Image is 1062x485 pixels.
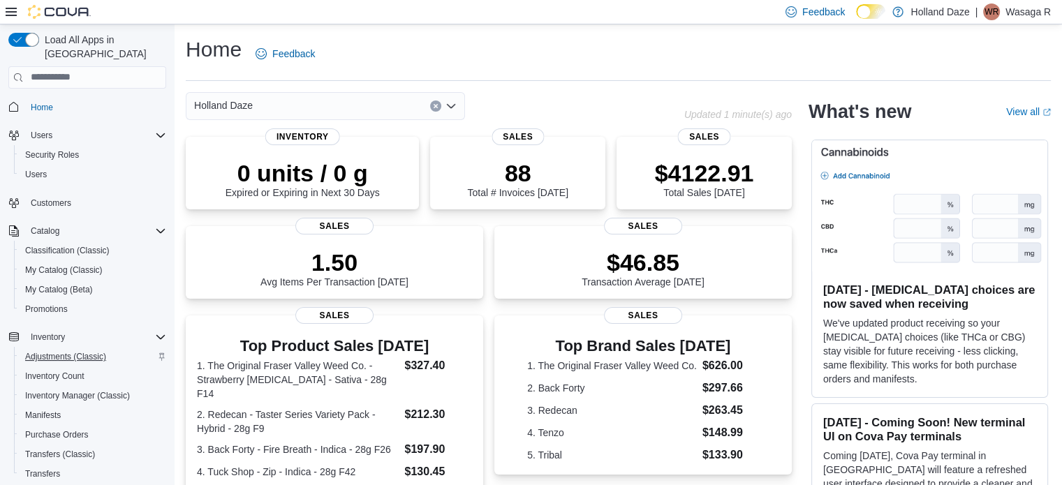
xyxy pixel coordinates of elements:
[260,248,408,288] div: Avg Items Per Transaction [DATE]
[856,4,885,19] input: Dark Mode
[604,218,682,234] span: Sales
[3,97,172,117] button: Home
[226,159,380,198] div: Expired or Expiring in Next 30 Days
[25,429,89,440] span: Purchase Orders
[25,195,77,211] a: Customers
[527,338,759,355] h3: Top Brand Sales [DATE]
[430,100,441,112] button: Clear input
[582,248,705,288] div: Transaction Average [DATE]
[25,410,61,421] span: Manifests
[25,329,71,345] button: Inventory
[702,447,759,463] dd: $133.90
[20,446,166,463] span: Transfers (Classic)
[14,464,172,484] button: Transfers
[20,301,73,318] a: Promotions
[983,3,1000,20] div: Wasaga R
[655,159,754,198] div: Total Sales [DATE]
[856,19,857,20] span: Dark Mode
[20,465,66,482] a: Transfers
[197,442,399,456] dt: 3. Back Forty - Fire Breath - Indica - 28g F26
[25,99,59,116] a: Home
[3,327,172,347] button: Inventory
[20,242,166,259] span: Classification (Classic)
[25,223,65,239] button: Catalog
[20,348,112,365] a: Adjustments (Classic)
[1042,108,1051,117] svg: External link
[20,465,166,482] span: Transfers
[25,351,106,362] span: Adjustments (Classic)
[404,463,471,480] dd: $130.45
[702,424,759,441] dd: $148.99
[186,36,242,64] h1: Home
[823,415,1036,443] h3: [DATE] - Coming Soon! New terminal UI on Cova Pay terminals
[684,109,792,120] p: Updated 1 minute(s) ago
[20,262,108,278] a: My Catalog (Classic)
[260,248,408,276] p: 1.50
[20,262,166,278] span: My Catalog (Classic)
[197,338,472,355] h3: Top Product Sales [DATE]
[197,359,399,401] dt: 1. The Original Fraser Valley Weed Co. - Strawberry [MEDICAL_DATA] - Sativa - 28g F14
[25,468,60,479] span: Transfers
[823,316,1036,386] p: We've updated product receiving so your [MEDICAL_DATA] choices (like THCa or CBG) stay visible fo...
[20,426,94,443] a: Purchase Orders
[984,3,998,20] span: WR
[910,3,969,20] p: Holland Daze
[20,426,166,443] span: Purchase Orders
[492,128,544,145] span: Sales
[3,126,172,145] button: Users
[14,299,172,319] button: Promotions
[809,100,911,123] h2: What's new
[226,159,380,187] p: 0 units / 0 g
[20,301,166,318] span: Promotions
[25,223,166,239] span: Catalog
[3,221,172,241] button: Catalog
[20,387,135,404] a: Inventory Manager (Classic)
[20,387,166,404] span: Inventory Manager (Classic)
[14,366,172,386] button: Inventory Count
[20,446,101,463] a: Transfers (Classic)
[25,194,166,211] span: Customers
[527,448,697,462] dt: 5. Tribal
[702,402,759,419] dd: $263.45
[295,218,374,234] span: Sales
[14,260,172,280] button: My Catalog (Classic)
[14,165,172,184] button: Users
[197,408,399,435] dt: 2. Redecan - Taster Series Variety Pack - Hybrid - 28g F9
[14,405,172,425] button: Manifests
[527,403,697,417] dt: 3. Redecan
[25,169,47,180] span: Users
[25,127,166,144] span: Users
[25,304,68,315] span: Promotions
[14,425,172,445] button: Purchase Orders
[20,166,52,183] a: Users
[25,245,110,256] span: Classification (Classic)
[25,149,79,161] span: Security Roles
[31,130,52,141] span: Users
[39,33,166,61] span: Load All Apps in [GEOGRAPHIC_DATA]
[20,281,98,298] a: My Catalog (Beta)
[467,159,568,187] p: 88
[20,407,66,424] a: Manifests
[527,359,697,373] dt: 1. The Original Fraser Valley Weed Co.
[467,159,568,198] div: Total # Invoices [DATE]
[197,465,399,479] dt: 4. Tuck Shop - Zip - Indica - 28g F42
[3,193,172,213] button: Customers
[14,280,172,299] button: My Catalog (Beta)
[20,407,166,424] span: Manifests
[265,128,340,145] span: Inventory
[678,128,730,145] span: Sales
[404,441,471,458] dd: $197.90
[702,357,759,374] dd: $626.00
[31,102,53,113] span: Home
[1005,3,1051,20] p: Wasaga R
[20,368,90,385] a: Inventory Count
[14,445,172,464] button: Transfers (Classic)
[25,329,166,345] span: Inventory
[404,357,471,374] dd: $327.40
[802,5,845,19] span: Feedback
[14,145,172,165] button: Security Roles
[20,147,166,163] span: Security Roles
[295,307,374,324] span: Sales
[28,5,91,19] img: Cova
[25,371,84,382] span: Inventory Count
